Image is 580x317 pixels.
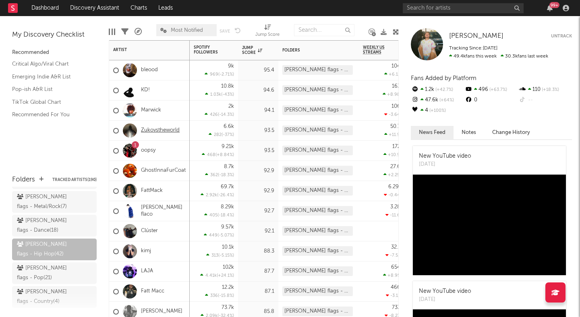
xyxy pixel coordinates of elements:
[547,5,553,11] button: 99+
[12,239,97,260] a: [PERSON_NAME] flags - Hip Hop(42)
[214,133,222,137] span: 282
[383,92,403,97] div: +8.98 %
[12,48,97,58] div: Recommended
[282,246,353,256] div: [PERSON_NAME] flags - Dance (18)
[113,47,174,52] div: Artist
[419,296,471,304] div: [DATE]
[464,95,518,105] div: 0
[12,98,89,107] a: TikTok Global Chart
[17,240,74,259] div: [PERSON_NAME] flags - Hip Hop ( 42 )
[12,286,97,308] a: [PERSON_NAME] flags - Country(4)
[384,72,403,77] div: +6.11 %
[484,126,538,139] button: Change History
[242,86,274,95] div: 94.6
[17,216,74,235] div: [PERSON_NAME] flags - Dance ( 18 )
[438,98,454,103] span: +64 %
[141,268,153,275] a: LAJA
[242,106,274,115] div: 94.1
[222,144,234,149] div: 9.21k
[12,72,89,81] a: Emerging Indie A&R List
[204,212,234,218] div: ( )
[242,206,274,216] div: 92.7
[411,126,454,139] button: News Feed
[390,164,403,169] div: 27.6k
[391,265,403,270] div: 654k
[141,107,161,114] a: Marwick
[206,253,234,258] div: ( )
[464,84,518,95] div: 496
[242,146,274,156] div: 93.5
[391,285,403,290] div: 466k
[228,104,234,109] div: 2k
[17,263,74,283] div: [PERSON_NAME] flags - Pop ( 21 )
[363,45,391,55] span: Weekly US Streams
[223,265,234,270] div: 102k
[449,54,548,59] span: 30.3k fans last week
[222,305,234,310] div: 73.7k
[205,274,217,278] span: 4.41k
[12,85,89,94] a: Pop-ish A&R List
[52,178,97,182] button: Tracked Artists(190)
[391,104,403,109] div: 106k
[411,95,464,105] div: 47.6k
[141,308,182,315] a: [PERSON_NAME]
[141,147,155,154] a: oopsy
[12,215,97,237] a: [PERSON_NAME] flags - Dance(18)
[223,133,233,137] span: -37 %
[518,95,572,105] div: --
[121,20,128,43] div: Filters
[449,33,503,39] span: [PERSON_NAME]
[294,24,354,36] input: Search...
[242,166,274,176] div: 92.9
[220,253,233,258] span: -5.15 %
[282,146,353,155] div: [PERSON_NAME] flags - Hip Hop (42)
[419,161,471,169] div: [DATE]
[141,127,180,134] a: Zukovstheworld
[282,307,353,316] div: [PERSON_NAME] flags - Hip Hop (42)
[228,64,234,69] div: 9k
[141,248,151,255] a: kimj
[12,175,35,185] div: Folders
[282,266,353,276] div: [PERSON_NAME] flags - Hip Hop (42)
[386,293,403,298] div: -3.11 %
[384,132,403,137] div: +11.9 %
[419,152,471,161] div: New YouTube video
[222,245,234,250] div: 10.1k
[242,307,274,317] div: 85.8
[282,226,353,236] div: [PERSON_NAME] flags - Hip Hop (42)
[242,247,274,256] div: 88.3
[210,294,218,298] span: 336
[221,204,234,210] div: 8.29k
[282,48,343,53] div: Folders
[141,67,158,74] a: bleood
[219,233,233,238] span: -5.07 %
[390,124,403,129] div: 50.7k
[282,206,353,216] div: [PERSON_NAME] flags - Hip Hop (42)
[224,124,234,129] div: 6.6k
[206,193,217,198] span: 2.92k
[434,88,453,92] span: +42.7 %
[449,54,497,59] span: 49.4k fans this week
[210,93,221,97] span: 1.03k
[135,20,142,43] div: A&R Pipeline
[209,233,217,238] span: 449
[17,192,74,212] div: [PERSON_NAME] flags - Metal/Rock ( 7 )
[210,72,218,77] span: 969
[411,84,464,95] div: 1.2k
[385,253,403,258] div: -7.51 %
[204,233,234,238] div: ( )
[242,66,274,75] div: 95.4
[205,172,234,177] div: ( )
[385,212,403,218] div: -11.6 %
[388,184,403,189] div: 6.29M
[454,126,484,139] button: Notes
[17,287,74,307] div: [PERSON_NAME] flags - Country ( 4 )
[141,167,186,174] a: GhostInnaFurCoat
[549,2,559,8] div: 99 +
[541,88,559,92] span: +18.3 %
[209,132,234,137] div: ( )
[222,285,234,290] div: 12.2k
[210,113,218,117] span: 426
[383,172,403,177] div: +2.29 %
[12,191,97,213] a: [PERSON_NAME] flags - Metal/Rock(7)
